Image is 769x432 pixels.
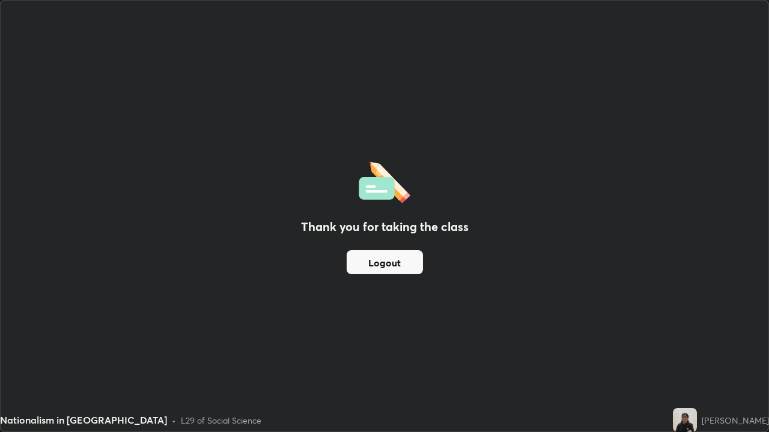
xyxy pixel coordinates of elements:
div: [PERSON_NAME] [702,414,769,427]
div: • [172,414,176,427]
div: L29 of Social Science [181,414,261,427]
img: 7d1f9588fa604289beb23df1a9a09d2f.jpg [673,408,697,432]
img: offlineFeedback.1438e8b3.svg [359,158,410,203]
button: Logout [347,250,423,274]
h2: Thank you for taking the class [301,218,469,236]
